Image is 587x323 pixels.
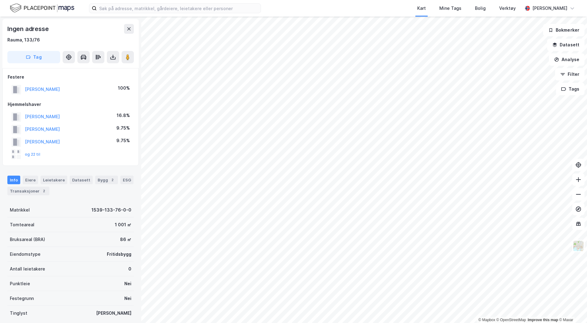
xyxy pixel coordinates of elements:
[70,176,93,184] div: Datasett
[549,53,585,66] button: Analyse
[95,176,118,184] div: Bygg
[128,265,131,273] div: 0
[124,280,131,287] div: Nei
[107,251,131,258] div: Fritidsbygg
[556,294,587,323] iframe: Chat Widget
[7,187,49,195] div: Transaksjoner
[120,236,131,243] div: 86 ㎡
[439,5,461,12] div: Mine Tags
[532,5,567,12] div: [PERSON_NAME]
[7,36,40,44] div: Rauma, 133/76
[7,176,20,184] div: Info
[7,24,50,34] div: Ingen adresse
[118,84,130,92] div: 100%
[499,5,516,12] div: Verktøy
[10,265,45,273] div: Antall leietakere
[475,5,486,12] div: Bolig
[115,221,131,228] div: 1 001 ㎡
[124,295,131,302] div: Nei
[8,73,134,81] div: Festere
[116,124,130,132] div: 9.75%
[117,112,130,119] div: 16.8%
[10,236,45,243] div: Bruksareal (BRA)
[10,309,27,317] div: Tinglyst
[10,295,34,302] div: Festegrunn
[478,318,495,322] a: Mapbox
[97,4,261,13] input: Søk på adresse, matrikkel, gårdeiere, leietakere eller personer
[556,294,587,323] div: Kontrollprogram for chat
[555,68,585,80] button: Filter
[41,188,47,194] div: 2
[96,309,131,317] div: [PERSON_NAME]
[10,221,34,228] div: Tomteareal
[543,24,585,36] button: Bokmerker
[10,3,74,14] img: logo.f888ab2527a4732fd821a326f86c7f29.svg
[547,39,585,51] button: Datasett
[109,177,115,183] div: 2
[120,176,134,184] div: ESG
[417,5,426,12] div: Kart
[7,51,60,63] button: Tag
[23,176,38,184] div: Eiere
[91,206,131,214] div: 1539-133-76-0-0
[556,83,585,95] button: Tags
[528,318,558,322] a: Improve this map
[41,176,67,184] div: Leietakere
[10,206,30,214] div: Matrikkel
[10,251,41,258] div: Eiendomstype
[116,137,130,144] div: 9.75%
[8,101,134,108] div: Hjemmelshaver
[573,240,584,252] img: Z
[496,318,526,322] a: OpenStreetMap
[10,280,30,287] div: Punktleie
